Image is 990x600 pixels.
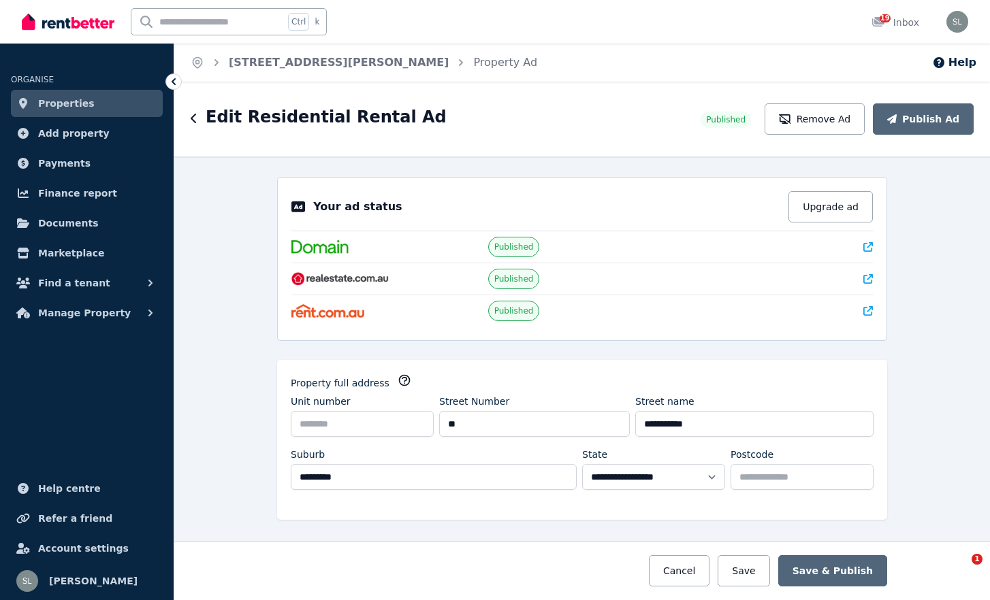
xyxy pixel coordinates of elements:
[473,56,537,69] a: Property Ad
[49,573,138,589] span: [PERSON_NAME]
[635,395,694,408] label: Street name
[206,106,447,128] h1: Edit Residential Rental Ad
[706,114,746,125] span: Published
[38,480,101,497] span: Help centre
[38,305,131,321] span: Manage Property
[718,555,769,586] button: Save
[291,240,349,254] img: Domain.com.au
[288,13,309,31] span: Ctrl
[11,505,163,532] a: Refer a friend
[38,510,112,527] span: Refer a friend
[38,155,91,171] span: Payments
[291,304,364,318] img: Rent.com.au
[22,12,114,32] img: RentBetter
[788,191,873,222] button: Upgrade ad
[872,16,919,29] div: Inbox
[38,215,99,231] span: Documents
[944,554,976,586] iframe: Intercom live chat
[38,245,104,261] span: Marketplace
[315,16,319,27] span: k
[11,180,163,207] a: Finance report
[11,210,163,237] a: Documents
[291,376,389,390] label: Property full address
[11,269,163,297] button: Find a tenant
[11,475,163,502] a: Help centre
[174,44,554,82] nav: Breadcrumb
[291,448,325,461] label: Suburb
[38,125,110,141] span: Add property
[11,535,163,562] a: Account settings
[313,199,402,215] p: Your ad status
[38,185,117,201] span: Finance report
[494,305,534,316] span: Published
[38,540,129,556] span: Account settings
[11,120,163,147] a: Add property
[229,56,449,69] a: [STREET_ADDRESS][PERSON_NAME]
[649,555,709,586] button: Cancel
[291,272,389,286] img: RealEstate.com.au
[946,11,968,33] img: Sam Lee
[778,555,887,586] button: Save & Publish
[11,299,163,327] button: Manage Property
[11,90,163,117] a: Properties
[873,103,974,135] button: Publish Ad
[765,103,865,135] button: Remove Ad
[11,150,163,177] a: Payments
[880,14,891,22] span: 19
[439,395,509,408] label: Street Number
[494,273,534,284] span: Published
[972,554,983,565] span: 1
[494,241,534,252] span: Published
[582,448,607,461] label: State
[38,95,95,112] span: Properties
[16,570,38,592] img: Sam Lee
[731,448,773,461] label: Postcode
[11,239,163,267] a: Marketplace
[291,395,351,408] label: Unit number
[11,75,54,84] span: ORGANISE
[38,275,110,291] span: Find a tenant
[932,54,976,71] button: Help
